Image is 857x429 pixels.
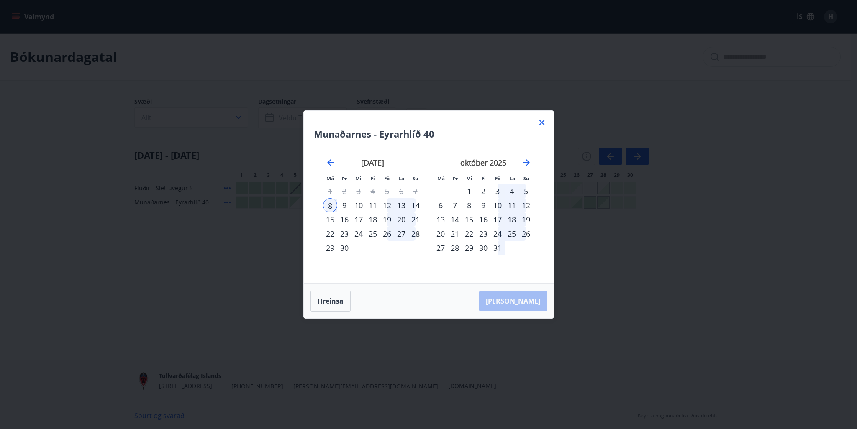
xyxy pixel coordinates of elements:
[413,175,418,181] small: Su
[490,198,505,212] td: Choose föstudagur, 10. október 2025 as your check-out date. It’s available.
[434,198,448,212] td: Choose mánudagur, 6. október 2025 as your check-out date. It’s available.
[326,175,334,181] small: Má
[337,184,352,198] td: Not available. þriðjudagur, 2. september 2025
[434,212,448,227] div: 13
[519,227,533,241] td: Choose sunnudagur, 26. október 2025 as your check-out date. It’s available.
[448,198,462,212] div: 7
[476,198,490,212] div: 9
[352,198,366,212] div: 10
[408,227,423,241] td: Choose sunnudagur, 28. september 2025 as your check-out date. It’s available.
[490,184,505,198] td: Choose föstudagur, 3. október 2025 as your check-out date. It’s available.
[366,198,380,212] td: Choose fimmtudagur, 11. september 2025 as your check-out date. It’s available.
[482,175,486,181] small: Fi
[505,212,519,227] td: Choose laugardagur, 18. október 2025 as your check-out date. It’s available.
[394,184,408,198] td: Not available. laugardagur, 6. september 2025
[434,227,448,241] div: 20
[462,227,476,241] div: 22
[521,158,531,168] div: Move forward to switch to the next month.
[462,184,476,198] td: Choose miðvikudagur, 1. október 2025 as your check-out date. It’s available.
[505,212,519,227] div: 18
[337,227,352,241] td: Choose þriðjudagur, 23. september 2025 as your check-out date. It’s available.
[394,198,408,212] div: 13
[366,212,380,227] div: 18
[337,198,352,212] div: 9
[505,184,519,198] td: Choose laugardagur, 4. október 2025 as your check-out date. It’s available.
[352,227,366,241] td: Choose miðvikudagur, 24. september 2025 as your check-out date. It’s available.
[462,227,476,241] td: Choose miðvikudagur, 22. október 2025 as your check-out date. It’s available.
[323,212,337,227] div: 15
[448,241,462,255] td: Choose þriðjudagur, 28. október 2025 as your check-out date. It’s available.
[448,212,462,227] div: 14
[476,184,490,198] div: 2
[398,175,404,181] small: La
[509,175,515,181] small: La
[337,212,352,227] td: Choose þriðjudagur, 16. september 2025 as your check-out date. It’s available.
[352,212,366,227] td: Choose miðvikudagur, 17. september 2025 as your check-out date. It’s available.
[434,198,448,212] div: 6
[380,184,394,198] td: Not available. föstudagur, 5. september 2025
[490,227,505,241] td: Choose föstudagur, 24. október 2025 as your check-out date. It’s available.
[523,175,529,181] small: Su
[366,227,380,241] div: 25
[380,212,394,227] td: Choose föstudagur, 19. september 2025 as your check-out date. It’s available.
[476,241,490,255] div: 30
[352,227,366,241] div: 24
[519,184,533,198] div: 5
[490,227,505,241] div: 24
[448,212,462,227] td: Choose þriðjudagur, 14. október 2025 as your check-out date. It’s available.
[476,212,490,227] td: Choose fimmtudagur, 16. október 2025 as your check-out date. It’s available.
[408,212,423,227] div: 21
[448,227,462,241] div: 21
[323,198,337,212] td: Selected as start date. mánudagur, 8. september 2025
[355,175,362,181] small: Mi
[462,212,476,227] div: 15
[505,184,519,198] div: 4
[394,212,408,227] td: Choose laugardagur, 20. september 2025 as your check-out date. It’s available.
[434,241,448,255] div: 27
[394,198,408,212] td: Choose laugardagur, 13. september 2025 as your check-out date. It’s available.
[323,198,337,212] div: 8
[490,198,505,212] div: 10
[460,158,506,168] strong: október 2025
[326,158,336,168] div: Move backward to switch to the previous month.
[462,241,476,255] div: 29
[384,175,390,181] small: Fö
[337,212,352,227] div: 16
[394,227,408,241] td: Choose laugardagur, 27. september 2025 as your check-out date. It’s available.
[352,184,366,198] td: Not available. miðvikudagur, 3. september 2025
[437,175,445,181] small: Má
[380,227,394,241] div: 26
[408,198,423,212] td: Choose sunnudagur, 14. september 2025 as your check-out date. It’s available.
[490,212,505,227] div: 17
[476,227,490,241] div: 23
[490,184,505,198] div: 3
[380,212,394,227] div: 19
[323,241,337,255] div: 29
[476,227,490,241] td: Choose fimmtudagur, 23. október 2025 as your check-out date. It’s available.
[448,227,462,241] td: Choose þriðjudagur, 21. október 2025 as your check-out date. It’s available.
[476,184,490,198] td: Choose fimmtudagur, 2. október 2025 as your check-out date. It’s available.
[337,241,352,255] div: 30
[323,241,337,255] td: Choose mánudagur, 29. september 2025 as your check-out date. It’s available.
[394,212,408,227] div: 20
[323,184,337,198] td: Not available. mánudagur, 1. september 2025
[380,184,394,198] div: Aðeins útritun í boði
[371,175,375,181] small: Fi
[380,198,394,212] div: 12
[466,175,472,181] small: Mi
[462,241,476,255] td: Choose miðvikudagur, 29. október 2025 as your check-out date. It’s available.
[366,212,380,227] td: Choose fimmtudagur, 18. september 2025 as your check-out date. It’s available.
[519,198,533,212] div: 12
[366,184,380,198] td: Not available. fimmtudagur, 4. september 2025
[380,198,394,212] td: Choose föstudagur, 12. september 2025 as your check-out date. It’s available.
[462,212,476,227] td: Choose miðvikudagur, 15. október 2025 as your check-out date. It’s available.
[366,198,380,212] div: 11
[337,227,352,241] div: 23
[342,175,347,181] small: Þr
[352,212,366,227] div: 17
[310,291,351,312] button: Hreinsa
[462,198,476,212] td: Choose miðvikudagur, 8. október 2025 as your check-out date. It’s available.
[352,198,366,212] td: Choose miðvikudagur, 10. september 2025 as your check-out date. It’s available.
[476,212,490,227] div: 16
[519,198,533,212] td: Choose sunnudagur, 12. október 2025 as your check-out date. It’s available.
